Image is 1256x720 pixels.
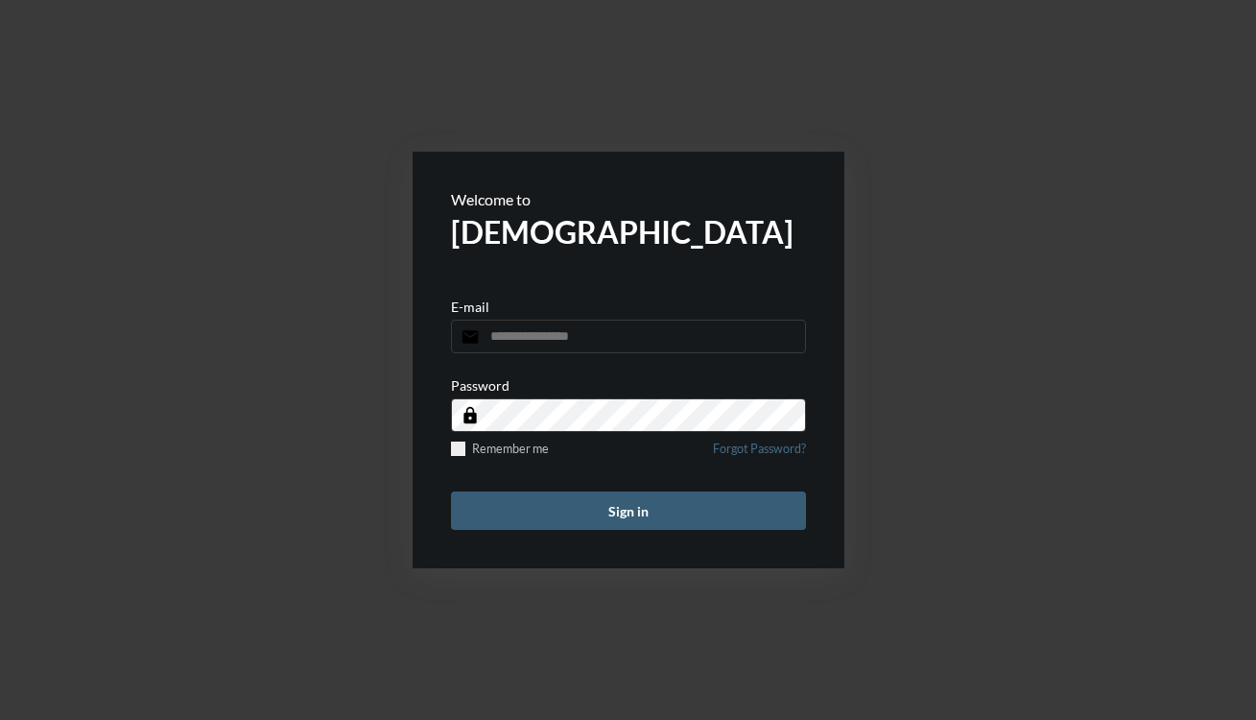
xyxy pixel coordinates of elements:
p: Password [451,377,510,394]
label: Remember me [451,442,549,456]
a: Forgot Password? [713,442,806,468]
p: E-mail [451,299,489,315]
h2: [DEMOGRAPHIC_DATA] [451,213,806,251]
p: Welcome to [451,190,806,208]
button: Sign in [451,492,806,530]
